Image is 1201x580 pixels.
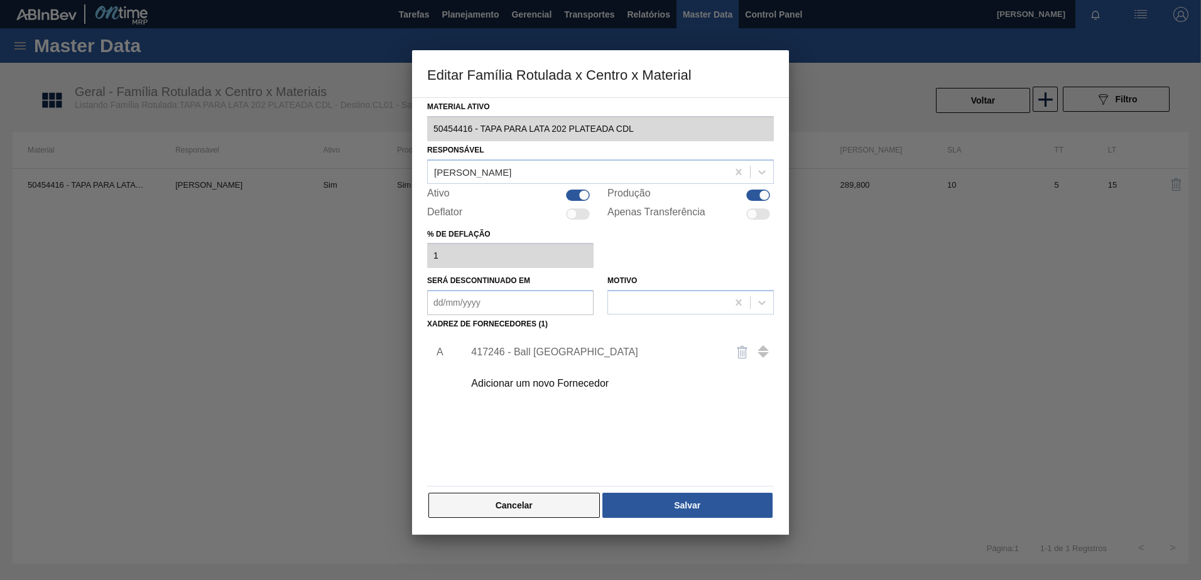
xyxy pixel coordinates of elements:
[735,345,750,360] img: delete-icon
[427,276,530,285] label: Será descontinuado em
[607,188,651,203] label: Produção
[427,188,450,203] label: Ativo
[412,50,789,98] h3: Editar Família Rotulada x Centro x Material
[427,98,774,116] label: Material ativo
[427,207,462,222] label: Deflator
[427,225,594,244] label: % de deflação
[471,378,717,389] div: Adicionar um novo Fornecedor
[427,290,594,315] input: dd/mm/yyyy
[471,346,717,358] div: 417246 - Ball [GEOGRAPHIC_DATA]
[727,337,758,367] button: delete-icon
[434,166,511,177] div: [PERSON_NAME]
[427,336,447,368] li: A
[427,146,484,154] label: Responsável
[428,493,600,518] button: Cancelar
[607,207,705,222] label: Apenas Transferência
[602,493,773,518] button: Salvar
[427,320,548,328] label: Xadrez de Fornecedores (1)
[607,276,637,285] label: Motivo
